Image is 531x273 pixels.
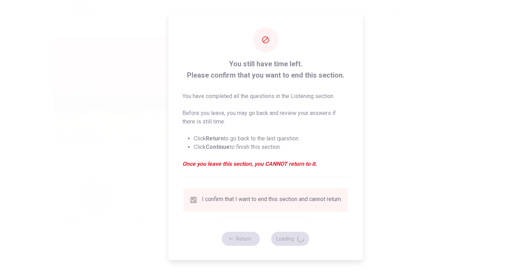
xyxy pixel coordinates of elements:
[202,196,342,204] div: I confirm that I want to end this section and cannot return.
[206,144,230,150] strong: Continue
[206,135,224,142] strong: Return
[194,143,349,151] li: Click to finish this section.
[271,232,309,246] button: Loading
[182,92,349,101] p: You have completed all the questions in the Listening section.
[182,160,349,168] em: Once you leave this section, you CANNOT return to it.
[194,134,349,143] li: Click to go back to the last question
[222,232,260,246] button: Return
[182,58,349,81] span: You still have time left. Please confirm that you want to end this section.
[182,109,349,126] p: Before you leave, you may go back and review your answers if there is still time.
